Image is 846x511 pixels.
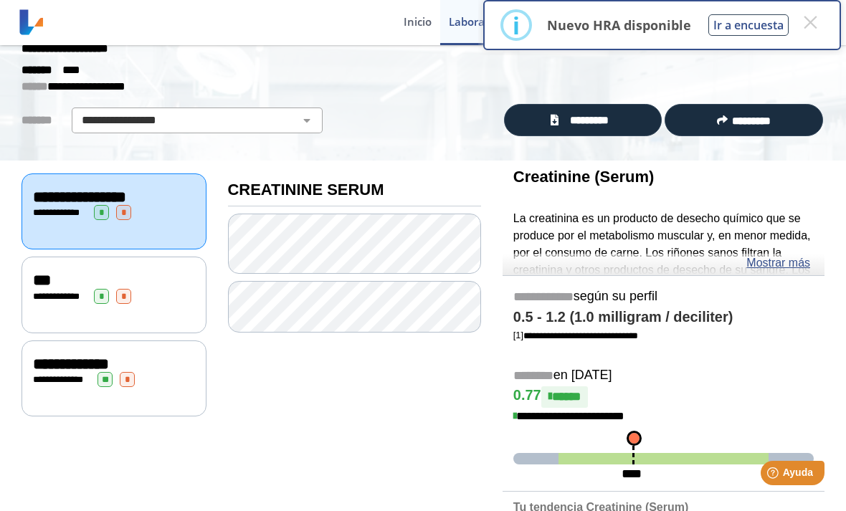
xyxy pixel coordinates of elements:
button: Ir a encuesta [708,14,789,36]
button: Close this dialog [797,9,823,35]
b: Creatinine (Serum) [513,168,654,186]
a: [1] [513,330,638,340]
p: La creatinina es un producto de desecho químico que se produce por el metabolismo muscular y, en ... [513,210,814,484]
b: CREATININE SERUM [228,181,384,199]
h5: en [DATE] [513,368,814,384]
h4: 0.77 [513,386,814,408]
iframe: Help widget launcher [718,455,830,495]
h4: 0.5 - 1.2 (1.0 milligram / deciliter) [513,309,814,326]
h5: según su perfil [513,289,814,305]
div: i [513,12,520,38]
a: Mostrar más [746,254,810,272]
p: Nuevo HRA disponible [547,16,691,34]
